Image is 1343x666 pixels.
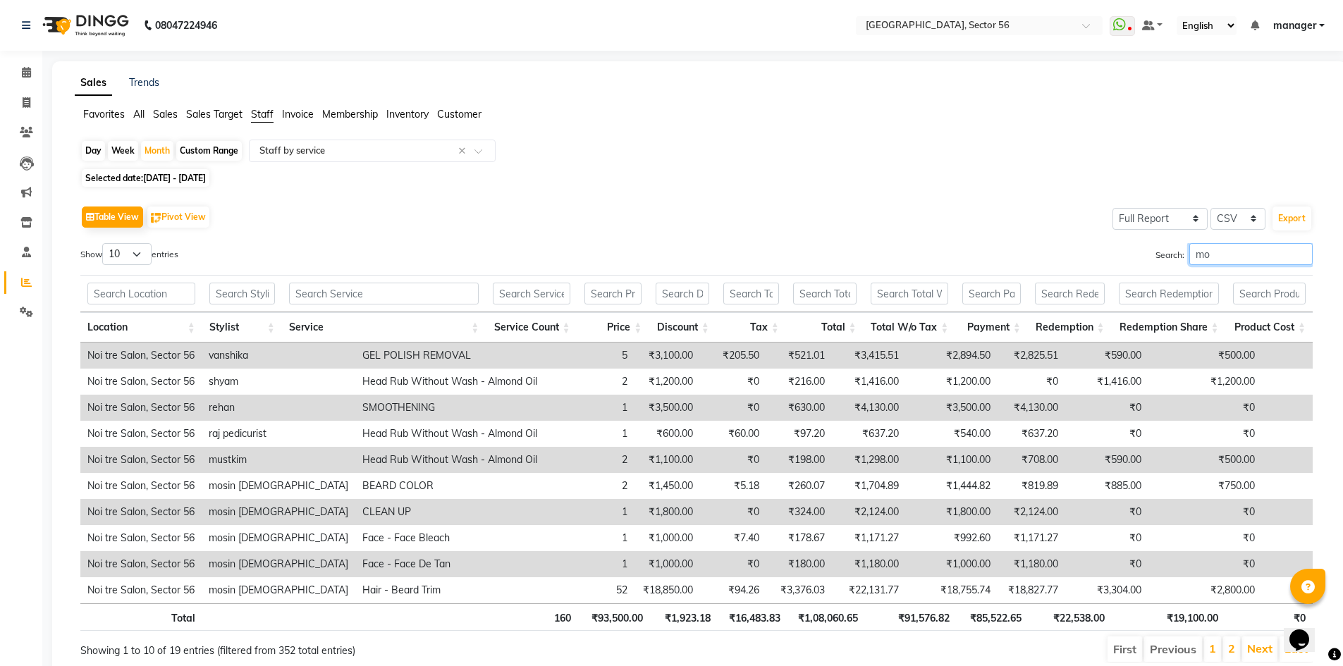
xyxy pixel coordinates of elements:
[766,551,832,577] td: ₹180.00
[289,283,479,304] input: Search Service
[998,447,1065,473] td: ₹708.00
[832,343,906,369] td: ₹3,415.51
[1226,312,1313,343] th: Product Cost: activate to sort column ascending
[1148,395,1262,421] td: ₹0
[1112,312,1226,343] th: Redemption Share: activate to sort column ascending
[656,283,709,304] input: Search Discount
[634,447,700,473] td: ₹1,100.00
[1284,610,1329,652] iframe: chat widget
[133,108,145,121] span: All
[141,141,173,161] div: Month
[493,283,570,304] input: Search Service Count
[544,369,634,395] td: 2
[1148,473,1262,499] td: ₹750.00
[1148,447,1262,473] td: ₹500.00
[544,577,634,603] td: 52
[80,243,178,265] label: Show entries
[906,551,998,577] td: ₹1,000.00
[832,395,906,421] td: ₹4,130.00
[634,395,700,421] td: ₹3,500.00
[998,421,1065,447] td: ₹637.20
[80,551,202,577] td: Noi tre Salon, Sector 56
[906,577,998,603] td: ₹18,755.74
[700,499,766,525] td: ₹0
[80,499,202,525] td: Noi tre Salon, Sector 56
[80,369,202,395] td: Noi tre Salon, Sector 56
[82,206,143,228] button: Table View
[957,603,1029,631] th: ₹85,522.65
[634,369,700,395] td: ₹1,200.00
[832,577,906,603] td: ₹22,131.77
[143,173,206,183] span: [DATE] - [DATE]
[80,603,202,631] th: Total
[202,473,355,499] td: mosin [DEMOGRAPHIC_DATA]
[700,421,766,447] td: ₹60.00
[355,499,544,525] td: CLEAN UP
[793,283,857,304] input: Search Total
[355,551,544,577] td: Face - Face De Tan
[1273,18,1316,33] span: manager
[147,206,209,228] button: Pivot View
[832,369,906,395] td: ₹1,416.00
[202,551,355,577] td: mosin [DEMOGRAPHIC_DATA]
[1209,641,1216,655] a: 1
[700,343,766,369] td: ₹205.50
[864,312,956,343] th: Total W/o Tax: activate to sort column ascending
[322,108,378,121] span: Membership
[544,395,634,421] td: 1
[386,108,429,121] span: Inventory
[700,473,766,499] td: ₹5.18
[355,447,544,473] td: Head Rub Without Wash - Almond Oil
[487,603,579,631] th: 160
[1065,577,1148,603] td: ₹3,304.00
[1228,641,1235,655] a: 2
[1065,525,1148,551] td: ₹0
[634,473,700,499] td: ₹1,450.00
[906,447,998,473] td: ₹1,100.00
[998,473,1065,499] td: ₹819.89
[80,447,202,473] td: Noi tre Salon, Sector 56
[202,343,355,369] td: vanshika
[544,447,634,473] td: 2
[766,499,832,525] td: ₹324.00
[129,76,159,89] a: Trends
[906,343,998,369] td: ₹2,894.50
[998,551,1065,577] td: ₹1,180.00
[355,473,544,499] td: BEARD COLOR
[577,312,649,343] th: Price: activate to sort column ascending
[486,312,577,343] th: Service Count: activate to sort column ascending
[1233,283,1306,304] input: Search Product Cost
[766,395,832,421] td: ₹630.00
[202,421,355,447] td: raj pedicurist
[82,169,209,187] span: Selected date:
[355,369,544,395] td: Head Rub Without Wash - Almond Oil
[634,499,700,525] td: ₹1,800.00
[1247,641,1273,655] a: Next
[832,473,906,499] td: ₹1,704.89
[766,473,832,499] td: ₹260.07
[1225,603,1313,631] th: ₹0
[832,551,906,577] td: ₹1,180.00
[544,473,634,499] td: 2
[202,395,355,421] td: rehan
[1155,243,1313,265] label: Search:
[906,525,998,551] td: ₹992.60
[723,283,779,304] input: Search Tax
[832,421,906,447] td: ₹637.20
[766,369,832,395] td: ₹216.00
[998,577,1065,603] td: ₹18,827.77
[906,369,998,395] td: ₹1,200.00
[998,369,1065,395] td: ₹0
[282,312,486,343] th: Service: activate to sort column ascending
[998,525,1065,551] td: ₹1,171.27
[766,525,832,551] td: ₹178.67
[355,343,544,369] td: GEL POLISH REMOVAL
[700,395,766,421] td: ₹0
[544,551,634,577] td: 1
[832,499,906,525] td: ₹2,124.00
[544,343,634,369] td: 5
[80,525,202,551] td: Noi tre Salon, Sector 56
[700,577,766,603] td: ₹94.26
[1065,421,1148,447] td: ₹0
[1065,395,1148,421] td: ₹0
